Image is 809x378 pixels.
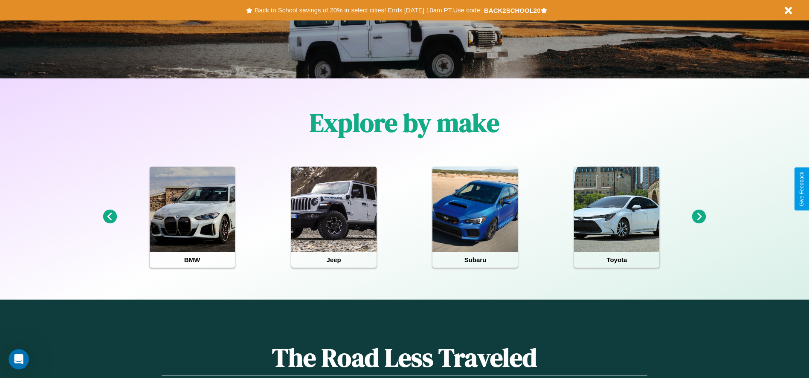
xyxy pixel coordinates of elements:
[150,252,235,268] h4: BMW
[799,172,805,206] div: Give Feedback
[162,340,647,375] h1: The Road Less Traveled
[291,252,377,268] h4: Jeep
[9,349,29,369] iframe: Intercom live chat
[252,4,484,16] button: Back to School savings of 20% in select cities! Ends [DATE] 10am PT.Use code:
[484,7,541,14] b: BACK2SCHOOL20
[574,252,659,268] h4: Toyota
[432,252,518,268] h4: Subaru
[310,105,499,140] h1: Explore by make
